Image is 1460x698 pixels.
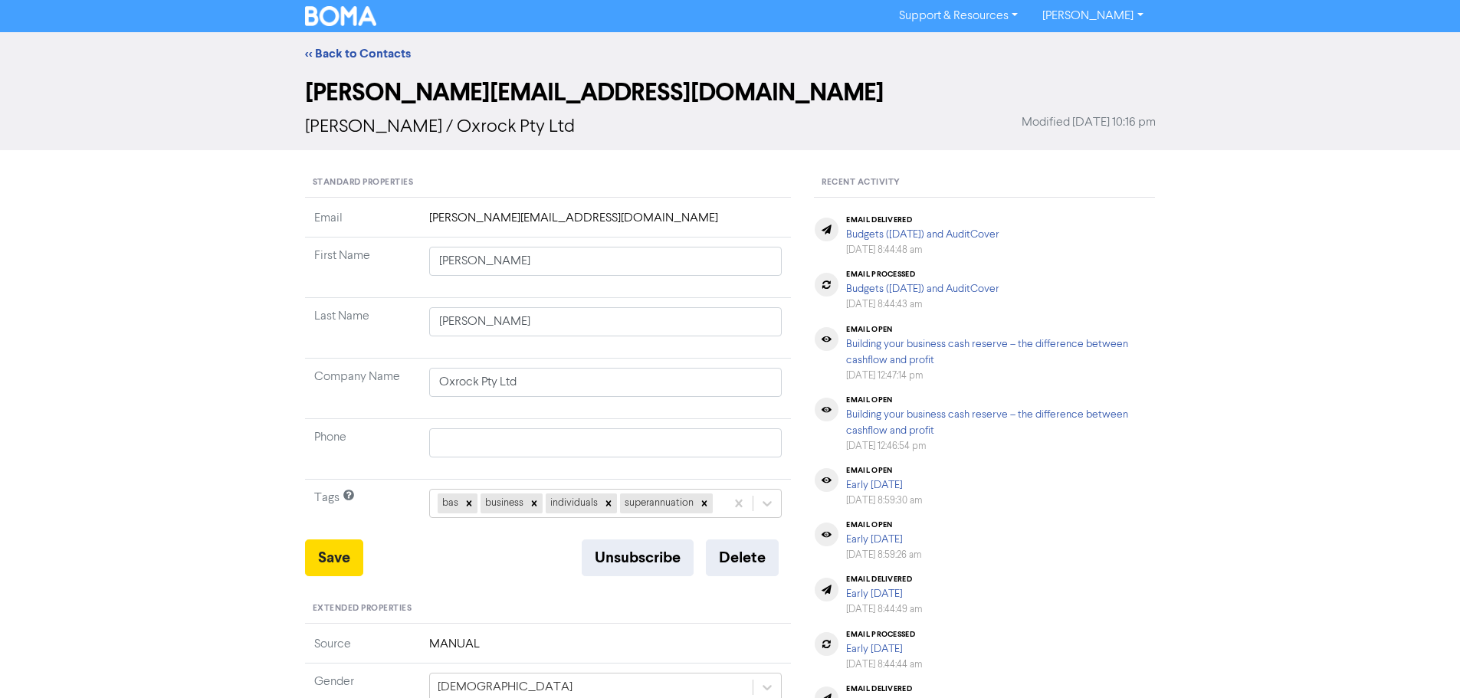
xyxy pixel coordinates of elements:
[438,678,573,696] div: [DEMOGRAPHIC_DATA]
[582,539,694,576] button: Unsubscribe
[305,78,1156,107] h2: [PERSON_NAME][EMAIL_ADDRESS][DOMAIN_NAME]
[846,243,999,257] div: [DATE] 8:44:48 am
[438,493,461,513] div: bas
[846,395,1154,405] div: email open
[846,534,903,545] a: Early [DATE]
[846,548,922,562] div: [DATE] 8:59:26 am
[305,595,792,624] div: Extended Properties
[305,419,420,480] td: Phone
[846,466,923,475] div: email open
[846,409,1128,436] a: Building your business cash reserve – the difference between cashflow and profit
[846,480,903,490] a: Early [DATE]
[887,4,1030,28] a: Support & Resources
[305,480,420,540] td: Tags
[481,493,526,513] div: business
[846,439,1154,454] div: [DATE] 12:46:54 pm
[305,46,411,61] a: << Back to Contacts
[1022,113,1156,132] span: Modified [DATE] 10:16 pm
[546,493,600,513] div: individuals
[846,283,999,294] a: Budgets ([DATE]) and AuditCover
[846,493,923,508] div: [DATE] 8:59:30 am
[420,209,792,238] td: [PERSON_NAME][EMAIL_ADDRESS][DOMAIN_NAME]
[814,169,1155,198] div: Recent Activity
[620,493,696,513] div: superannuation
[846,657,923,672] div: [DATE] 8:44:44 am
[305,169,792,198] div: Standard Properties
[846,339,1128,365] a: Building your business cash reserve – the difference between cashflow and profit
[846,325,1154,334] div: email open
[846,297,999,312] div: [DATE] 8:44:43 am
[846,369,1154,383] div: [DATE] 12:47:14 pm
[420,635,792,664] td: MANUAL
[846,602,923,617] div: [DATE] 8:44:49 am
[305,298,420,359] td: Last Name
[305,635,420,664] td: Source
[305,209,420,238] td: Email
[846,644,903,654] a: Early [DATE]
[846,229,999,240] a: Budgets ([DATE]) and AuditCover
[305,6,377,26] img: BOMA Logo
[846,575,923,584] div: email delivered
[305,238,420,298] td: First Name
[846,215,999,224] div: email delivered
[1383,624,1460,698] iframe: Chat Widget
[846,684,960,693] div: email delivered
[846,630,923,639] div: email processed
[846,520,922,529] div: email open
[846,588,903,599] a: Early [DATE]
[1030,4,1155,28] a: [PERSON_NAME]
[706,539,779,576] button: Delete
[305,539,363,576] button: Save
[305,118,575,136] span: [PERSON_NAME] / Oxrock Pty Ltd
[846,270,999,279] div: email processed
[305,359,420,419] td: Company Name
